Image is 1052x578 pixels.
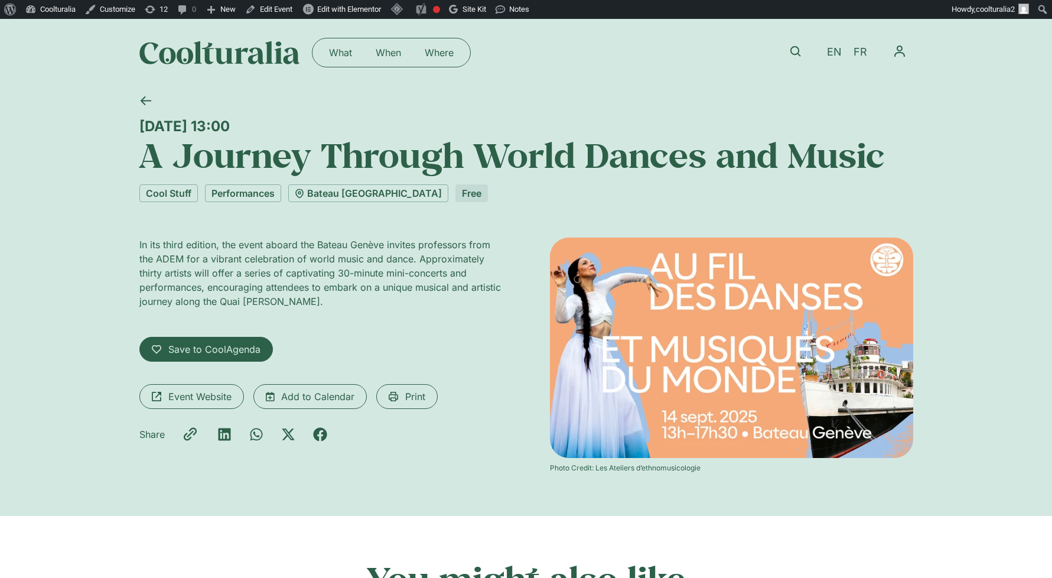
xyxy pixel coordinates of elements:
[317,43,465,62] nav: Menu
[886,38,913,65] nav: Menu
[281,389,354,404] span: Add to Calendar
[364,43,413,62] a: When
[405,389,425,404] span: Print
[376,384,438,409] a: Print
[433,6,440,13] div: Focus keyphrase not set
[821,44,848,61] a: EN
[205,184,281,202] a: Performances
[168,389,232,404] span: Event Website
[886,38,913,65] button: Menu Toggle
[848,44,873,61] a: FR
[139,384,244,409] a: Event Website
[550,238,913,458] img: Coolturalia - Bateau Genève, Au fil des danses et musiques du monde | 14 septembre
[288,184,448,202] a: Bateau [GEOGRAPHIC_DATA]
[413,43,465,62] a: Where
[463,5,486,14] span: Site Kit
[281,427,295,441] div: Share on x-twitter
[550,463,913,473] div: Photo Credit: Les Ateliers d’ethnomusicologie
[139,184,198,202] a: Cool Stuff
[139,118,913,135] div: [DATE] 13:00
[139,135,913,175] h1: A Journey Through World Dances and Music
[313,427,327,441] div: Share on facebook
[139,337,273,362] a: Save to CoolAgenda
[317,5,381,14] span: Edit with Elementor
[317,43,364,62] a: What
[976,5,1015,14] span: coolturalia2
[455,184,488,202] div: Free
[139,427,165,441] p: Share
[854,46,867,59] span: FR
[249,427,263,441] div: Share on whatsapp
[139,238,503,309] p: In its third edition, the event aboard the Bateau Genève invites professors from the ADEM for a v...
[217,427,232,441] div: Share on linkedin
[168,342,260,356] span: Save to CoolAgenda
[253,384,367,409] a: Add to Calendar
[827,46,842,59] span: EN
